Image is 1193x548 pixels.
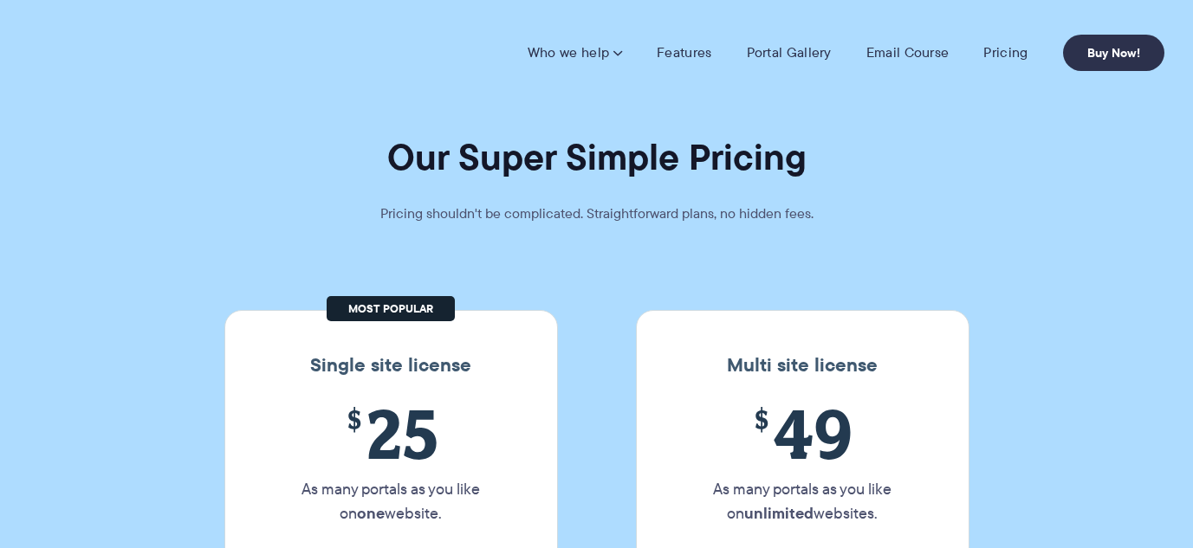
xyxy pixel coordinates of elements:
span: 49 [684,394,921,473]
a: Email Course [866,44,950,61]
p: As many portals as you like on websites. [684,477,921,525]
a: Features [657,44,711,61]
p: Pricing shouldn't be complicated. Straightforward plans, no hidden fees. [337,202,857,226]
strong: unlimited [744,501,814,525]
h3: Single site license [243,354,540,377]
a: Pricing [983,44,1028,61]
a: Portal Gallery [747,44,832,61]
h3: Multi site license [654,354,951,377]
a: Who we help [528,44,622,61]
span: 25 [273,394,509,473]
p: As many portals as you like on website. [273,477,509,525]
a: Buy Now! [1063,35,1164,71]
strong: one [357,501,385,525]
